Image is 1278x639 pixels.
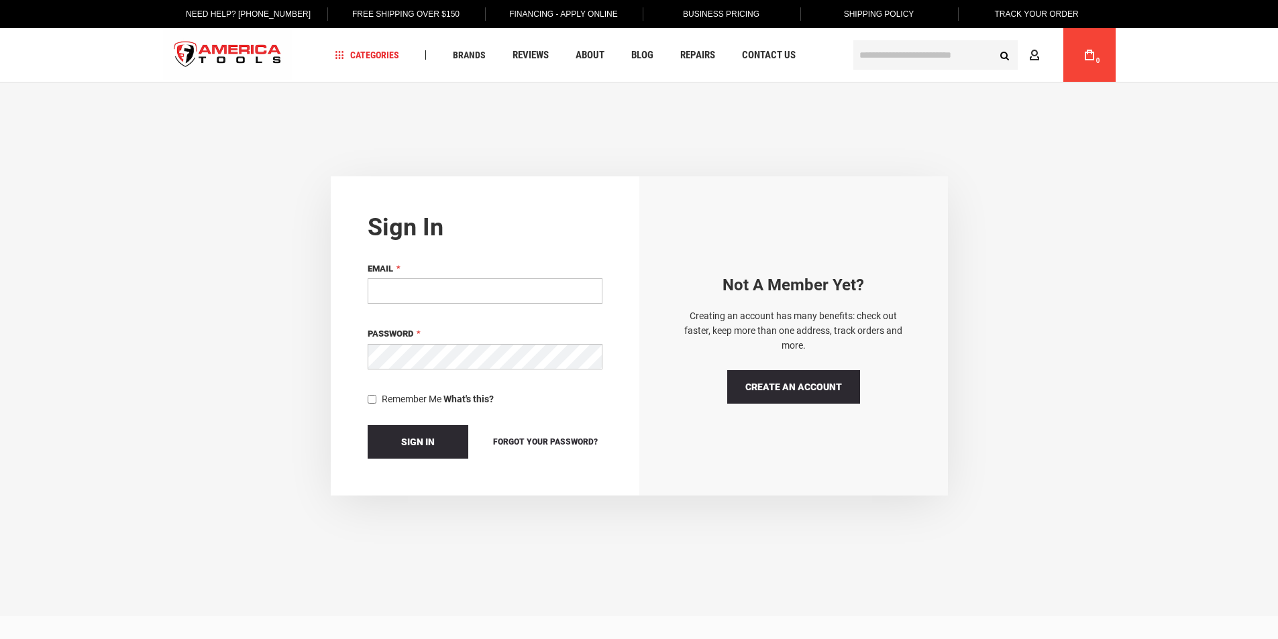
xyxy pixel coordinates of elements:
strong: Sign in [368,213,443,241]
span: Password [368,329,413,339]
a: Blog [625,46,659,64]
img: America Tools [163,30,293,80]
a: Forgot Your Password? [488,434,602,449]
span: 0 [1096,57,1100,64]
a: Contact Us [736,46,802,64]
span: Repairs [680,50,715,60]
span: Forgot Your Password? [493,437,598,447]
span: Create an Account [745,382,842,392]
button: Search [992,42,1018,68]
span: Blog [631,50,653,60]
a: Brands [447,46,492,64]
a: 0 [1077,28,1102,82]
a: Categories [329,46,405,64]
p: Creating an account has many benefits: check out faster, keep more than one address, track orders... [676,308,911,353]
span: Contact Us [742,50,796,60]
button: Sign In [368,425,468,459]
span: Remember Me [382,394,441,404]
span: Shipping Policy [844,9,914,19]
span: Reviews [513,50,549,60]
span: Sign In [401,437,435,447]
a: store logo [163,30,293,80]
a: Reviews [507,46,555,64]
strong: Not a Member yet? [723,276,864,294]
strong: What's this? [443,394,494,404]
a: Create an Account [727,370,860,404]
a: Repairs [674,46,721,64]
span: About [576,50,604,60]
span: Categories [335,50,399,60]
a: About [570,46,610,64]
span: Email [368,264,393,274]
span: Brands [453,50,486,60]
